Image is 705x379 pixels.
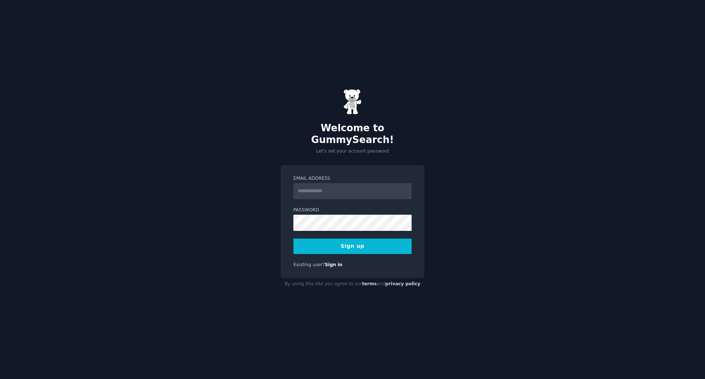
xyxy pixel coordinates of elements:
a: terms [362,281,377,286]
a: privacy policy [385,281,420,286]
a: Sign in [325,262,343,267]
p: Let's set your account password [281,148,424,155]
h2: Welcome to GummySearch! [281,122,424,146]
div: By using this site you agree to our and [281,278,424,290]
span: Existing user? [293,262,325,267]
label: Email Address [293,175,412,182]
img: Gummy Bear [343,89,362,115]
label: Password [293,207,412,214]
button: Sign up [293,239,412,254]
